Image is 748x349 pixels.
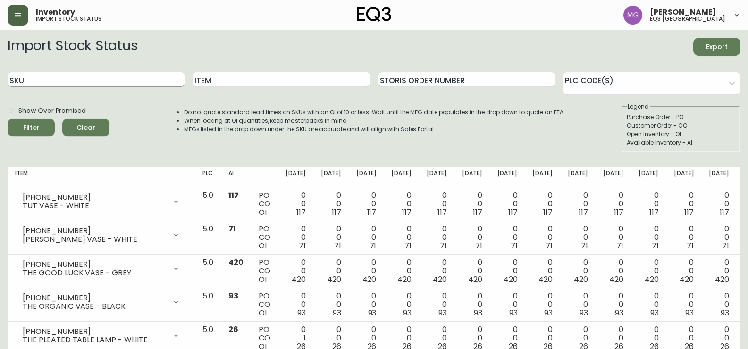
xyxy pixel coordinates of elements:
[18,106,86,116] span: Show Over Promised
[23,227,167,235] div: [PHONE_NUMBER]
[404,240,412,251] span: 71
[674,191,694,217] div: 0 0
[639,191,659,217] div: 0 0
[475,240,482,251] span: 71
[497,191,518,217] div: 0 0
[286,292,306,317] div: 0 0
[614,207,623,218] span: 117
[259,292,270,317] div: PO CO
[497,292,518,317] div: 0 0
[15,225,187,246] div: [PHONE_NUMBER][PERSON_NAME] VASE - WHITE
[474,307,482,318] span: 93
[427,292,447,317] div: 0 0
[532,258,553,284] div: 0 0
[278,167,313,187] th: [DATE]
[184,117,565,125] li: When looking at OI quantities, keep masterpacks in mind.
[8,119,55,136] button: Filter
[437,207,447,218] span: 117
[195,255,221,288] td: 5.0
[627,130,734,138] div: Open Inventory - OI
[195,288,221,322] td: 5.0
[580,307,588,318] span: 93
[532,191,553,217] div: 0 0
[609,274,623,285] span: 420
[440,240,447,251] span: 71
[511,240,518,251] span: 71
[334,240,341,251] span: 71
[454,167,490,187] th: [DATE]
[709,225,729,250] div: 0 0
[721,307,729,318] span: 93
[357,7,392,22] img: logo
[568,225,588,250] div: 0 0
[259,307,267,318] span: OI
[8,38,137,56] h2: Import Stock Status
[538,274,553,285] span: 420
[603,258,623,284] div: 0 0
[221,167,251,187] th: AI
[321,225,341,250] div: 0 0
[332,207,341,218] span: 117
[468,274,482,285] span: 420
[568,292,588,317] div: 0 0
[674,292,694,317] div: 0 0
[603,191,623,217] div: 0 0
[384,167,419,187] th: [DATE]
[574,274,588,285] span: 420
[296,207,306,218] span: 117
[23,336,167,344] div: THE PLEATED TABLE LAMP - WHITE
[462,292,482,317] div: 0 0
[645,274,659,285] span: 420
[391,191,412,217] div: 0 0
[650,9,716,16] span: [PERSON_NAME]
[639,258,659,284] div: 0 0
[680,274,694,285] span: 420
[722,240,729,251] span: 71
[639,225,659,250] div: 0 0
[259,274,267,285] span: OI
[23,193,167,202] div: [PHONE_NUMBER]
[292,274,306,285] span: 420
[684,207,694,218] span: 117
[195,167,221,187] th: PLC
[23,202,167,210] div: TUT VASE - WHITE
[490,167,525,187] th: [DATE]
[674,225,694,250] div: 0 0
[631,167,666,187] th: [DATE]
[15,325,187,346] div: [PHONE_NUMBER]THE PLEATED TABLE LAMP - WHITE
[509,307,518,318] span: 93
[286,225,306,250] div: 0 0
[259,191,270,217] div: PO CO
[184,108,565,117] li: Do not quote standard lead times on SKUs with an OI of 10 or less. Wait until the MFG date popula...
[473,207,482,218] span: 117
[497,258,518,284] div: 0 0
[297,307,306,318] span: 93
[532,225,553,250] div: 0 0
[627,138,734,147] div: Available Inventory - AI
[349,167,384,187] th: [DATE]
[427,191,447,217] div: 0 0
[228,290,238,301] span: 93
[23,269,167,277] div: THE GOOD LUCK VASE - GREY
[615,307,623,318] span: 93
[259,207,267,218] span: OI
[433,274,447,285] span: 420
[687,240,694,251] span: 71
[462,225,482,250] div: 0 0
[427,258,447,284] div: 0 0
[546,240,553,251] span: 71
[685,307,694,318] span: 93
[286,191,306,217] div: 0 0
[36,9,75,16] span: Inventory
[627,102,650,111] legend: Legend
[195,221,221,255] td: 5.0
[391,292,412,317] div: 0 0
[333,307,341,318] span: 93
[228,223,236,234] span: 71
[184,125,565,134] li: MFGs listed in the drop down under the SKU are accurate and will align with Sales Portal.
[391,225,412,250] div: 0 0
[23,260,167,269] div: [PHONE_NUMBER]
[666,167,702,187] th: [DATE]
[568,191,588,217] div: 0 0
[650,307,659,318] span: 93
